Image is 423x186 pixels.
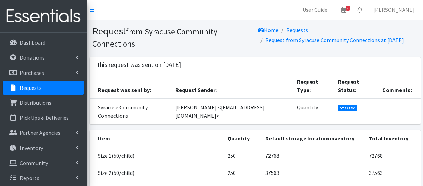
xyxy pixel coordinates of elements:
[90,99,171,124] td: Syracuse Community Connections
[3,96,84,110] a: Distributions
[92,25,252,49] h1: Request
[368,3,420,17] a: [PERSON_NAME]
[3,171,84,185] a: Reports
[293,73,334,99] th: Request Type:
[20,39,45,46] p: Dashboard
[20,175,39,181] p: Reports
[3,126,84,140] a: Partner Agencies
[286,26,308,33] a: Requests
[20,69,44,76] p: Purchases
[20,54,45,61] p: Donations
[334,73,378,99] th: Request Status:
[261,130,365,147] th: Default storage location inventory
[3,66,84,80] a: Purchases
[20,160,48,166] p: Community
[365,164,420,181] td: 37563
[90,164,223,181] td: Size 2(50/child)
[3,5,84,28] img: HumanEssentials
[90,130,223,147] th: Item
[365,147,420,164] td: 72768
[378,73,420,99] th: Comments:
[223,147,261,164] td: 250
[346,6,350,11] span: 2
[258,26,279,33] a: Home
[171,73,293,99] th: Request Sender:
[90,147,223,164] td: Size 1(50/child)
[223,130,261,147] th: Quantity
[92,26,217,49] small: from Syracuse Community Connections
[3,81,84,95] a: Requests
[261,147,365,164] td: 72768
[3,36,84,49] a: Dashboard
[265,37,404,44] a: Request from Syracuse Community Connections at [DATE]
[20,129,60,136] p: Partner Agencies
[336,3,352,17] a: 2
[293,99,334,124] td: Quantity
[97,61,181,69] h3: This request was sent on [DATE]
[20,84,42,91] p: Requests
[3,141,84,155] a: Inventory
[3,156,84,170] a: Community
[20,99,51,106] p: Distributions
[3,111,84,125] a: Pick Ups & Deliveries
[338,105,357,111] span: Started
[261,164,365,181] td: 37563
[171,99,293,124] td: [PERSON_NAME] <[EMAIL_ADDRESS][DOMAIN_NAME]>
[20,114,69,121] p: Pick Ups & Deliveries
[20,145,43,152] p: Inventory
[365,130,420,147] th: Total Inventory
[3,51,84,64] a: Donations
[297,3,333,17] a: User Guide
[223,164,261,181] td: 250
[90,73,171,99] th: Request was sent by:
